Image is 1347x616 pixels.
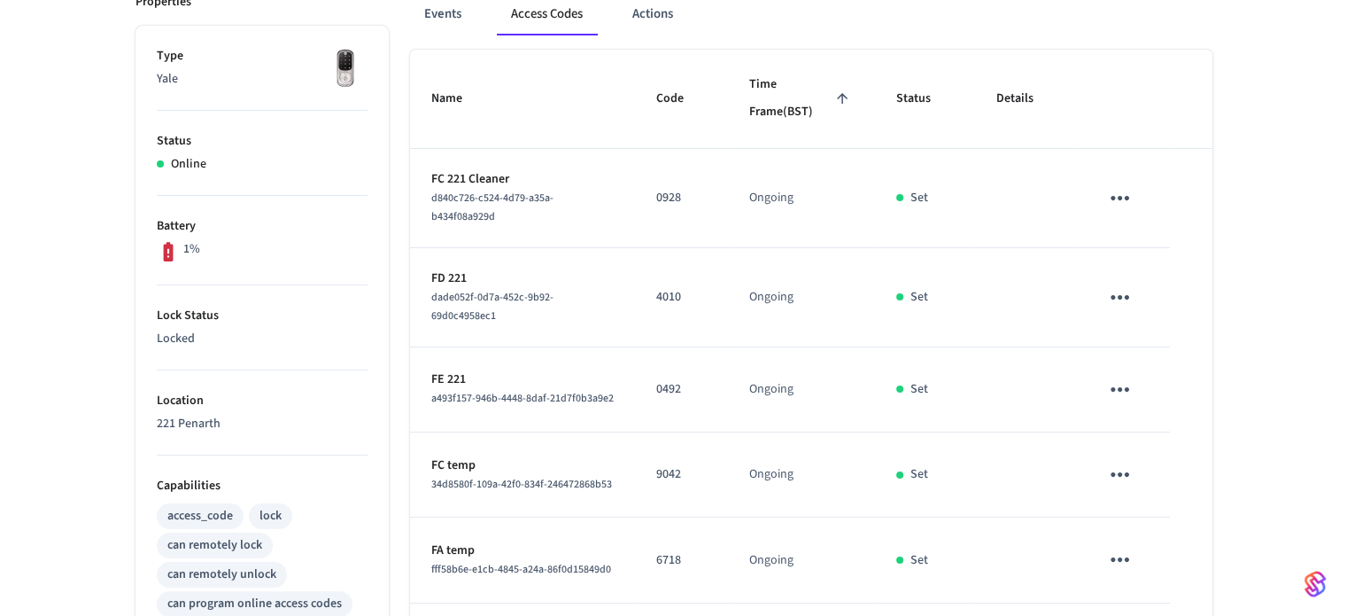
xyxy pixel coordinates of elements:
td: Ongoing [728,149,875,248]
p: Yale [157,70,368,89]
p: 4010 [656,288,707,307]
p: Locked [157,330,368,348]
span: Details [996,85,1057,113]
p: Battery [157,217,368,236]
img: Yale Assure Touchscreen Wifi Smart Lock, Satin Nickel, Front [323,47,368,91]
td: Ongoing [728,347,875,433]
span: fff58b6e-e1cb-4845-a24a-86f0d15849d0 [431,562,611,577]
span: d840c726-c524-4d79-a35a-b434f08a929d [431,191,554,224]
div: can program online access codes [167,595,342,613]
td: Ongoing [728,518,875,603]
p: 0928 [656,189,707,207]
p: Location [157,392,368,410]
span: Code [656,85,707,113]
p: FA temp [431,542,614,560]
div: can remotely unlock [167,565,276,584]
p: Set [910,189,928,207]
span: dade052f-0d7a-452c-9b92-69d0c4958ec1 [431,290,554,324]
p: Type [157,47,368,66]
p: Set [910,380,928,399]
p: Lock Status [157,307,368,325]
p: FC temp [431,456,614,475]
img: SeamLogoGradient.69752ec5.svg [1304,570,1326,598]
span: Time Frame(BST) [749,71,854,127]
p: Set [910,465,928,484]
p: FE 221 [431,370,614,389]
p: Online [171,155,206,174]
p: Capabilities [157,477,368,495]
span: 34d8580f-109a-42f0-834f-246472868b53 [431,477,612,492]
p: Set [910,288,928,307]
p: 9042 [656,465,707,484]
p: 1% [183,240,200,259]
p: Set [910,551,928,570]
td: Ongoing [728,248,875,347]
p: FC 221 Cleaner [431,170,614,189]
span: Status [896,85,954,113]
p: Status [157,132,368,151]
div: lock [259,507,282,526]
p: 0492 [656,380,707,399]
div: can remotely lock [167,536,262,555]
span: Name [431,85,485,113]
p: 6718 [656,551,707,570]
div: access_code [167,507,233,526]
span: a493f157-946b-4448-8daf-21d7f0b3a9e2 [431,391,614,406]
p: 221 Penarth [157,415,368,433]
p: FD 221 [431,269,614,288]
td: Ongoing [728,433,875,518]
